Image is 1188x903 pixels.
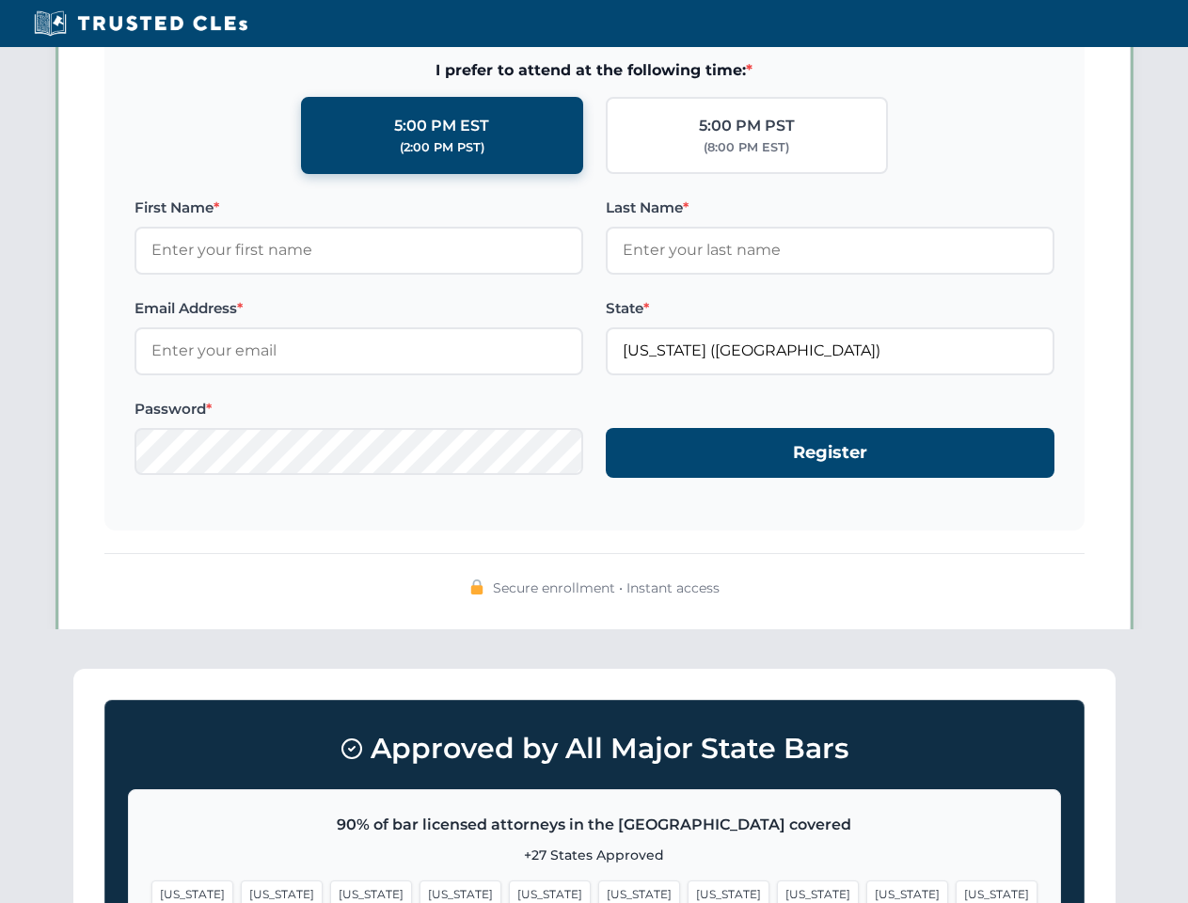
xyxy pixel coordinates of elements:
[400,138,484,157] div: (2:00 PM PST)
[128,723,1061,774] h3: Approved by All Major State Bars
[135,297,583,320] label: Email Address
[135,327,583,374] input: Enter your email
[699,114,795,138] div: 5:00 PM PST
[151,813,1038,837] p: 90% of bar licensed attorneys in the [GEOGRAPHIC_DATA] covered
[704,138,789,157] div: (8:00 PM EST)
[394,114,489,138] div: 5:00 PM EST
[493,578,720,598] span: Secure enrollment • Instant access
[606,227,1054,274] input: Enter your last name
[135,58,1054,83] span: I prefer to attend at the following time:
[135,197,583,219] label: First Name
[606,327,1054,374] input: Florida (FL)
[606,197,1054,219] label: Last Name
[28,9,253,38] img: Trusted CLEs
[135,398,583,420] label: Password
[606,428,1054,478] button: Register
[151,845,1038,865] p: +27 States Approved
[469,579,484,594] img: 🔒
[606,297,1054,320] label: State
[135,227,583,274] input: Enter your first name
